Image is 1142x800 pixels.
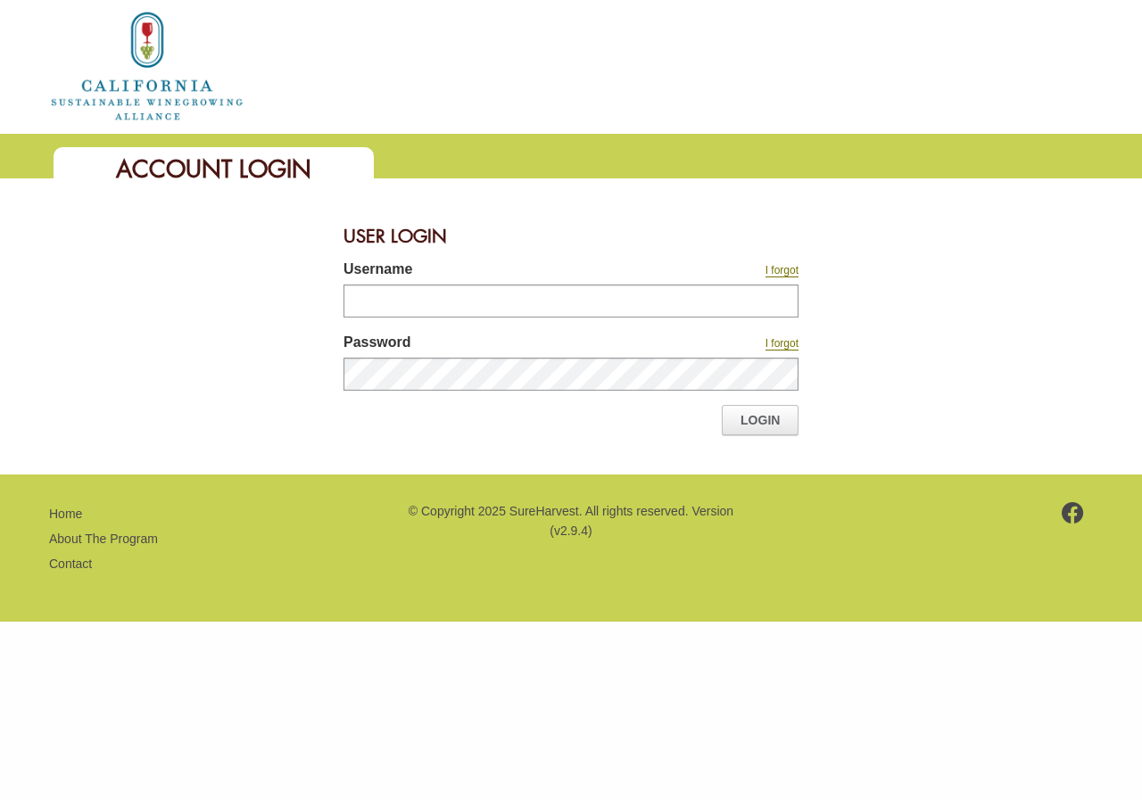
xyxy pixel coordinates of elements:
a: Home [49,57,245,72]
div: User Login [343,214,799,259]
a: Contact [49,557,92,571]
label: Username [343,259,638,285]
a: Login [722,405,799,435]
a: I forgot [765,264,799,277]
img: footer-facebook.png [1062,502,1084,524]
a: About The Program [49,532,158,546]
a: I forgot [765,337,799,351]
p: © Copyright 2025 SureHarvest. All rights reserved. Version (v2.9.4) [406,501,736,541]
img: logo_cswa2x.png [49,9,245,123]
span: Account Login [116,153,311,185]
label: Password [343,332,638,358]
a: Home [49,507,82,521]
